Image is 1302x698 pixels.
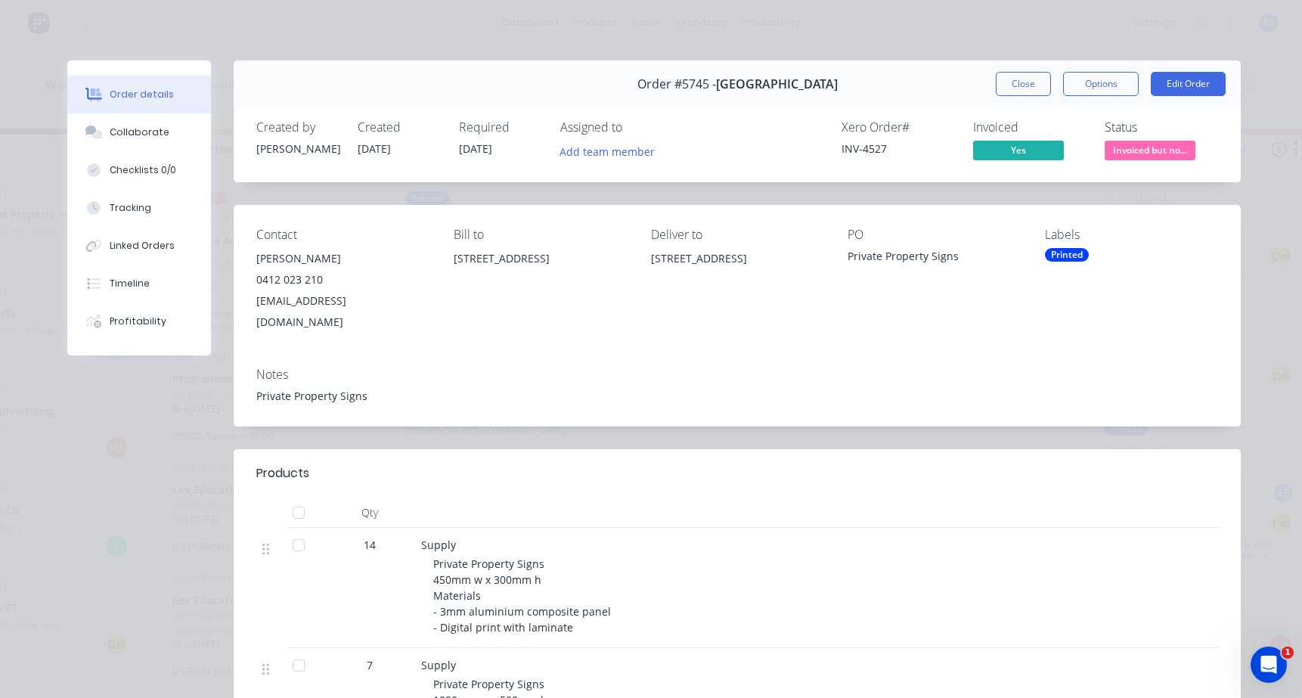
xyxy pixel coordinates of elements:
[358,120,441,135] div: Created
[716,77,838,92] span: [GEOGRAPHIC_DATA]
[1045,228,1218,242] div: Labels
[1282,647,1294,659] span: 1
[1105,141,1195,160] span: Invoiced but no...
[256,248,429,333] div: [PERSON_NAME]0412 023 210[EMAIL_ADDRESS][DOMAIN_NAME]
[637,77,716,92] span: Order #5745 -
[358,141,391,156] span: [DATE]
[67,76,211,113] button: Order details
[256,464,309,482] div: Products
[1063,72,1139,96] button: Options
[421,538,456,552] span: Supply
[848,228,1021,242] div: PO
[651,228,824,242] div: Deliver to
[842,141,955,157] div: INV-4527
[67,227,211,265] button: Linked Orders
[552,141,663,161] button: Add team member
[110,201,151,215] div: Tracking
[110,88,174,101] div: Order details
[110,277,150,290] div: Timeline
[842,120,955,135] div: Xero Order #
[1105,141,1195,163] button: Invoiced but no...
[996,72,1051,96] button: Close
[256,368,1218,382] div: Notes
[454,248,627,269] div: [STREET_ADDRESS]
[364,537,376,553] span: 14
[1105,120,1218,135] div: Status
[1151,72,1226,96] button: Edit Order
[256,141,339,157] div: [PERSON_NAME]
[67,151,211,189] button: Checklists 0/0
[324,498,415,528] div: Qty
[256,228,429,242] div: Contact
[67,113,211,151] button: Collaborate
[256,120,339,135] div: Created by
[459,141,492,156] span: [DATE]
[256,248,429,269] div: [PERSON_NAME]
[256,388,1218,404] div: Private Property Signs
[421,658,456,672] span: Supply
[1045,248,1089,262] div: Printed
[651,248,824,296] div: [STREET_ADDRESS]
[848,248,1021,269] div: Private Property Signs
[459,120,542,135] div: Required
[367,657,373,673] span: 7
[454,248,627,296] div: [STREET_ADDRESS]
[110,315,166,328] div: Profitability
[110,126,169,139] div: Collaborate
[67,265,211,302] button: Timeline
[454,228,627,242] div: Bill to
[1251,647,1287,683] iframe: Intercom live chat
[67,302,211,340] button: Profitability
[651,248,824,269] div: [STREET_ADDRESS]
[973,141,1064,160] span: Yes
[110,163,176,177] div: Checklists 0/0
[256,290,429,333] div: [EMAIL_ADDRESS][DOMAIN_NAME]
[560,141,663,161] button: Add team member
[110,239,175,253] div: Linked Orders
[973,120,1087,135] div: Invoiced
[560,120,711,135] div: Assigned to
[433,557,614,634] span: Private Property Signs 450mm w x 300mm h Materials - 3mm aluminium composite panel - Digital prin...
[256,269,429,290] div: 0412 023 210
[67,189,211,227] button: Tracking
